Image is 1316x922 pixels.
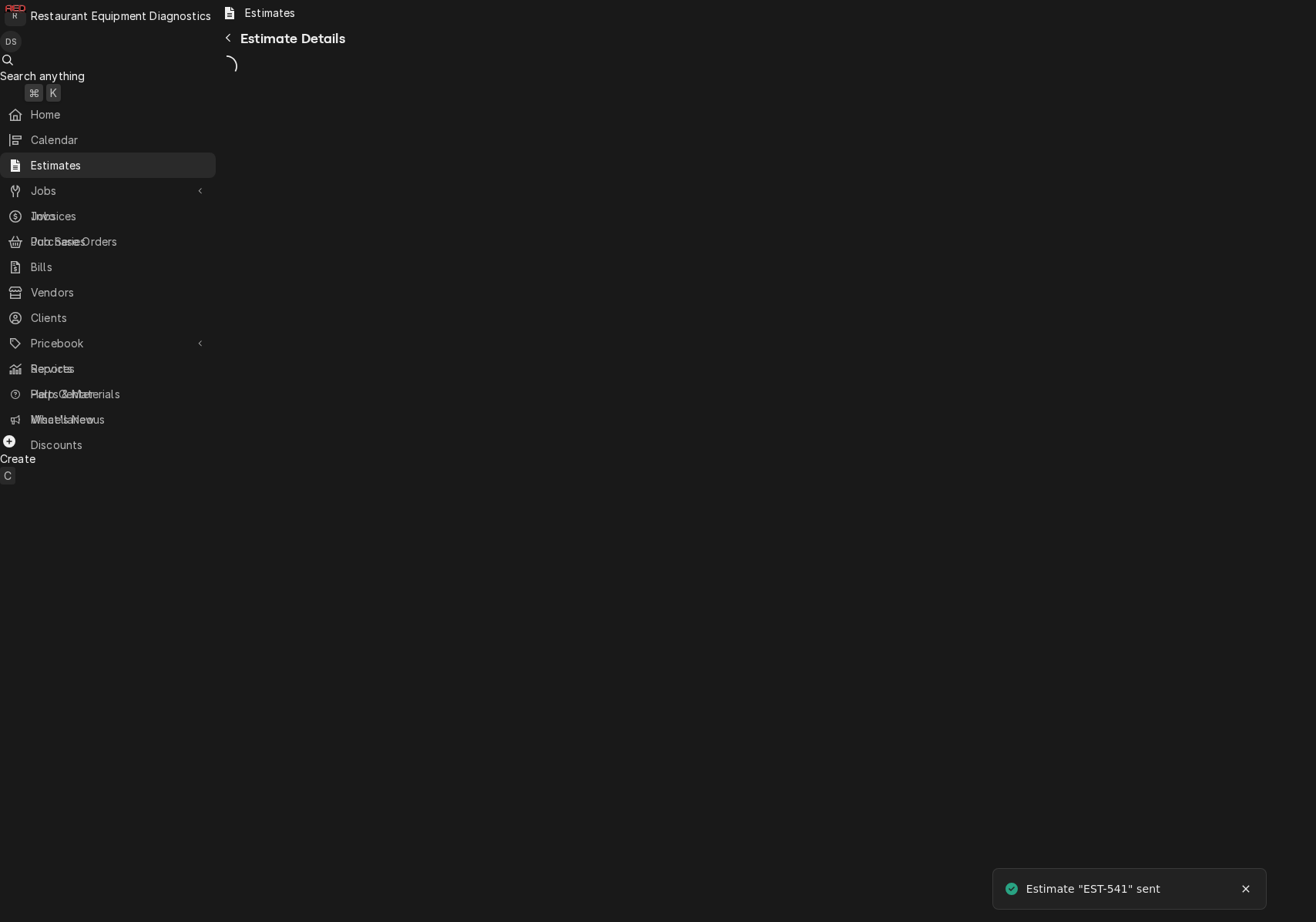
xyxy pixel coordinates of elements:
[31,259,208,275] span: Bills
[31,335,185,351] span: Pricebook
[31,411,206,427] span: What's New
[31,437,208,453] span: Discounts
[5,5,26,26] div: R
[5,5,26,26] div: Restaurant Equipment Diagnostics's Avatar
[31,8,211,24] div: Restaurant Equipment Diagnostics
[29,85,39,101] span: ⌘
[31,157,208,173] span: Estimates
[31,360,208,377] span: Reports
[216,25,240,50] button: Navigate back
[216,53,237,79] span: Loading...
[31,208,208,224] span: Invoices
[31,106,208,122] span: Home
[4,468,12,484] span: C
[31,233,208,250] span: Purchase Orders
[31,284,208,300] span: Vendors
[50,85,57,101] span: K
[31,310,208,326] span: Clients
[31,183,185,199] span: Jobs
[245,5,295,21] span: Estimates
[31,386,206,402] span: Help Center
[240,31,345,46] span: Estimate Details
[31,132,208,148] span: Calendar
[1026,881,1163,897] div: Estimate "EST-541" sent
